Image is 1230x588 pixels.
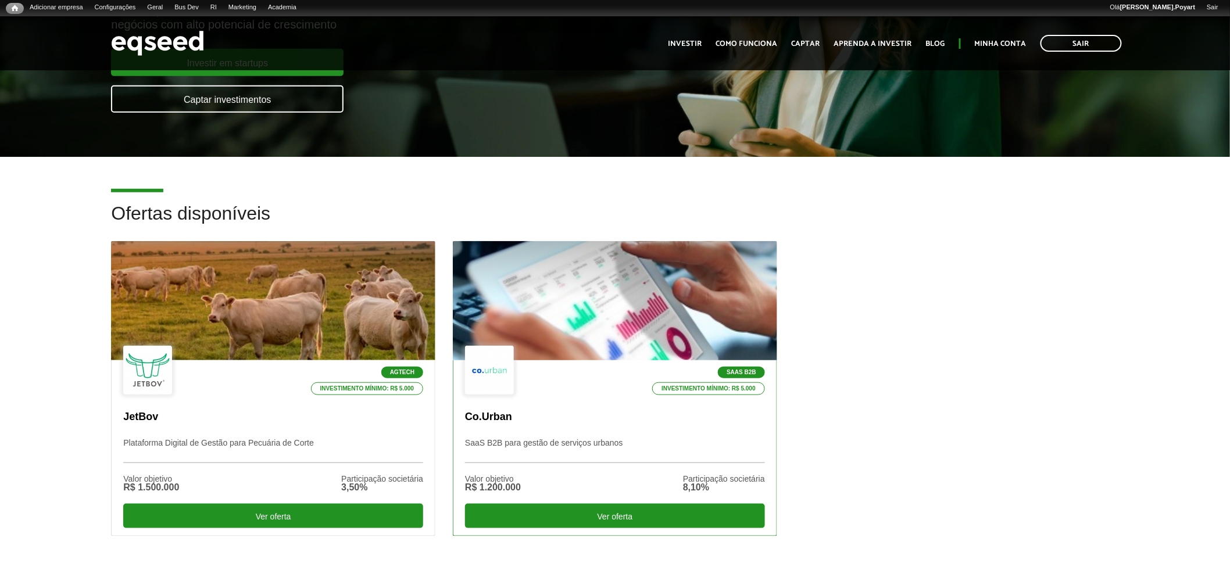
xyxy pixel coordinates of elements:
p: JetBov [123,411,423,424]
div: Valor objetivo [465,475,521,483]
a: Como funciona [716,40,778,48]
a: Agtech Investimento mínimo: R$ 5.000 JetBov Plataforma Digital de Gestão para Pecuária de Corte V... [111,241,435,536]
a: Minha conta [975,40,1027,48]
div: Ver oferta [465,504,765,528]
p: Co.Urban [465,411,765,424]
div: R$ 1.500.000 [123,483,179,492]
strong: [PERSON_NAME].Poyart [1120,3,1195,10]
a: Início [6,3,24,14]
h2: Ofertas disponíveis [111,203,1118,241]
a: Sair [1041,35,1122,52]
div: Valor objetivo [123,475,179,483]
a: Investir [668,40,702,48]
a: Captar [792,40,820,48]
a: Configurações [89,3,142,12]
a: Marketing [223,3,262,12]
p: Agtech [381,367,423,378]
a: Aprenda a investir [834,40,912,48]
a: Blog [926,40,945,48]
a: Academia [262,3,302,12]
p: Investimento mínimo: R$ 5.000 [311,382,424,395]
p: Investimento mínimo: R$ 5.000 [652,382,765,395]
a: SaaS B2B Investimento mínimo: R$ 5.000 Co.Urban SaaS B2B para gestão de serviços urbanos Valor ob... [453,241,777,536]
a: RI [205,3,223,12]
div: Ver oferta [123,504,423,528]
span: Início [12,4,18,12]
div: Participação societária [341,475,423,483]
a: Geral [141,3,169,12]
div: 3,50% [341,483,423,492]
img: EqSeed [111,28,204,59]
div: R$ 1.200.000 [465,483,521,492]
a: Bus Dev [169,3,205,12]
p: SaaS B2B [718,367,765,378]
div: 8,10% [683,483,765,492]
div: Participação societária [683,475,765,483]
p: SaaS B2B para gestão de serviços urbanos [465,438,765,463]
p: Plataforma Digital de Gestão para Pecuária de Corte [123,438,423,463]
a: Olá[PERSON_NAME].Poyart [1104,3,1202,12]
a: Sair [1201,3,1224,12]
a: Captar investimentos [111,85,344,113]
a: Adicionar empresa [24,3,89,12]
